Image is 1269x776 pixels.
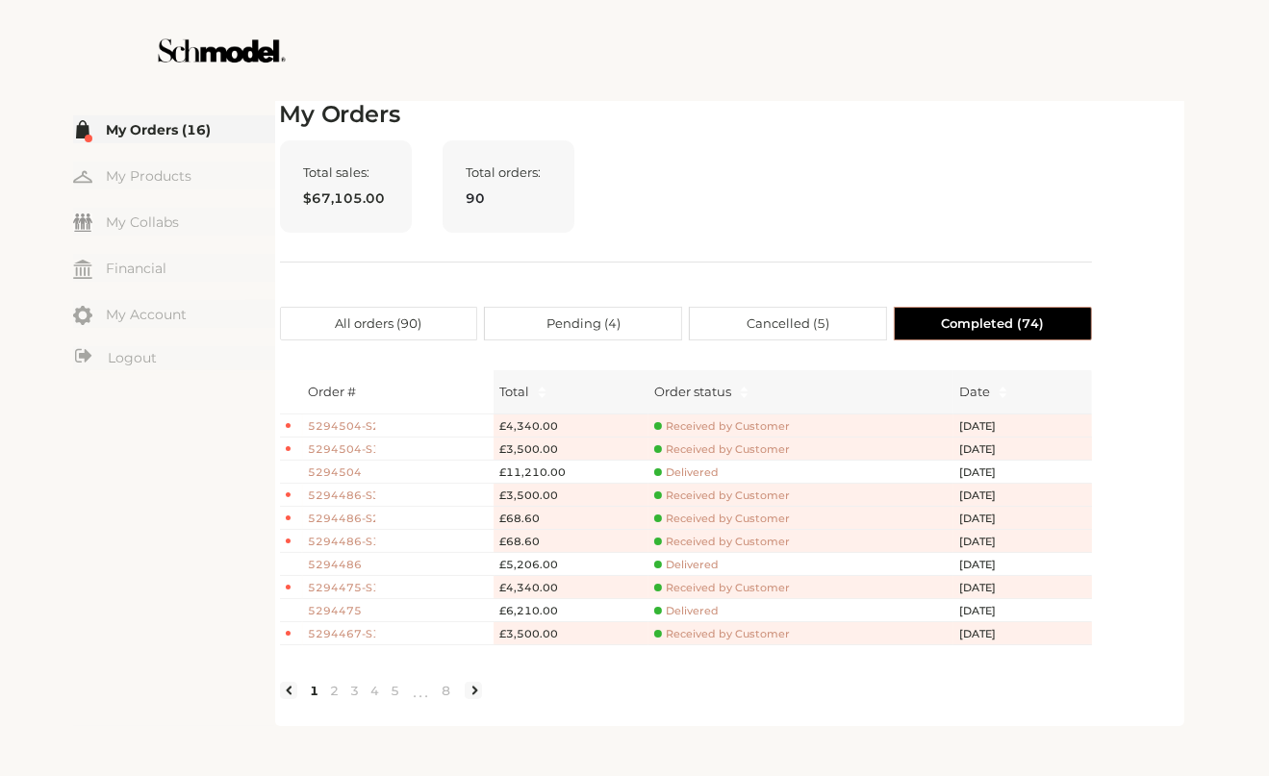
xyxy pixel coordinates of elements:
[467,164,550,180] span: Total orders:
[494,461,648,484] td: £11,210.00
[304,164,388,180] span: Total sales:
[309,464,376,481] span: 5294504
[309,557,376,573] span: 5294486
[325,682,345,699] a: 2
[345,682,366,699] a: 3
[941,308,1044,339] span: Completed ( 74 )
[309,488,376,504] span: 5294486-S3
[73,306,92,325] img: my-account.svg
[73,120,92,139] img: my-order.svg
[73,300,275,328] a: My Account
[998,390,1008,401] span: caret-down
[959,511,1017,527] span: [DATE]
[494,484,648,507] td: £3,500.00
[654,627,790,641] span: Received by Customer
[280,101,1092,129] h2: My Orders
[280,682,297,699] li: Previous Page
[467,188,550,209] span: 90
[654,488,790,503] span: Received by Customer
[465,682,482,699] li: Next Page
[537,390,547,401] span: caret-down
[654,558,719,572] span: Delivered
[494,530,648,553] td: £68.60
[998,384,1008,394] span: caret-up
[73,213,92,232] img: my-friends.svg
[537,384,547,394] span: caret-up
[305,682,325,699] a: 1
[386,682,406,699] a: 5
[366,682,386,699] a: 4
[309,441,376,458] span: 5294504-S1
[654,604,719,618] span: Delivered
[309,603,376,619] span: 5294475
[406,680,437,703] span: •••
[959,580,1017,596] span: [DATE]
[73,346,275,370] a: Logout
[959,464,1017,481] span: [DATE]
[654,512,790,526] span: Received by Customer
[959,488,1017,504] span: [DATE]
[959,418,1017,435] span: [DATE]
[303,370,495,414] th: Order #
[494,438,648,461] td: £3,500.00
[73,254,275,282] a: Financial
[335,308,421,339] span: All orders ( 90 )
[959,441,1017,458] span: [DATE]
[73,115,275,373] div: Menu
[959,557,1017,573] span: [DATE]
[73,162,275,189] a: My Products
[747,308,829,339] span: Cancelled ( 5 )
[959,382,990,401] span: Date
[73,208,275,236] a: My Collabs
[654,419,790,434] span: Received by Customer
[437,682,457,699] a: 8
[499,382,529,401] span: Total
[654,442,790,457] span: Received by Customer
[739,390,749,401] span: caret-down
[309,418,376,435] span: 5294504-S2
[494,599,648,622] td: £6,210.00
[406,675,437,706] li: Next 5 Pages
[73,167,92,187] img: my-hanger.svg
[739,384,749,394] span: caret-up
[494,414,648,438] td: £4,340.00
[546,308,621,339] span: Pending ( 4 )
[73,115,275,143] a: My Orders (16)
[494,576,648,599] td: £4,340.00
[309,626,376,642] span: 5294467-S1
[654,535,790,549] span: Received by Customer
[73,260,92,279] img: my-financial.svg
[309,534,376,550] span: 5294486-S1
[959,534,1017,550] span: [DATE]
[494,553,648,576] td: £5,206.00
[959,603,1017,619] span: [DATE]
[494,622,648,645] td: £3,500.00
[959,626,1017,642] span: [DATE]
[304,188,388,209] span: $67,105.00
[654,581,790,595] span: Received by Customer
[309,511,376,527] span: 5294486-S2
[309,580,376,596] span: 5294475-S1
[494,507,648,530] td: £68.60
[654,465,719,480] span: Delivered
[654,382,731,401] div: Order status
